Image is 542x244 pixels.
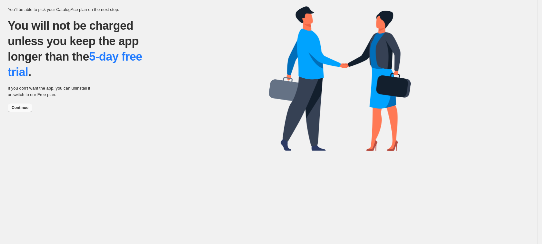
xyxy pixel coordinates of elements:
[12,105,28,110] span: Continue
[8,6,269,13] p: You'll be able to pick your CatalogAce plan on the next step.
[8,103,32,112] button: Continue
[269,6,411,151] img: trial
[8,85,93,98] p: If you don't want the app, you can uninstall it or switch to our Free plan.
[8,18,159,80] p: You will not be charged unless you keep the app longer than the .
